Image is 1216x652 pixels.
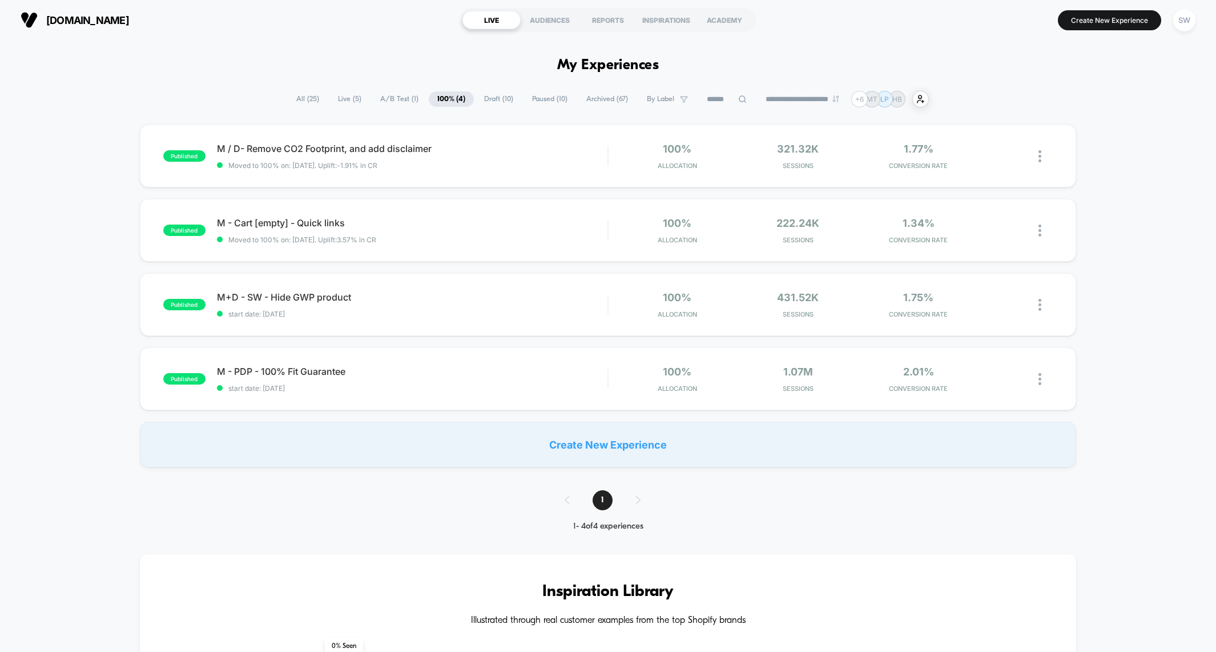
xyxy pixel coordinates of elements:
[663,366,691,378] span: 100%
[904,143,933,155] span: 1.77%
[832,95,839,102] img: end
[663,143,691,155] span: 100%
[163,225,206,236] span: published
[578,91,637,107] span: Archived ( 67 )
[777,291,819,303] span: 431.52k
[892,95,902,103] p: HB
[903,291,933,303] span: 1.75%
[228,235,376,244] span: Moved to 100% on: [DATE] . Uplift: 3.57% in CR
[740,236,855,244] span: Sessions
[1038,299,1041,311] img: close
[329,91,370,107] span: Live ( 5 )
[372,91,427,107] span: A/B Test ( 1 )
[17,11,132,29] button: [DOMAIN_NAME]
[647,95,674,103] span: By Label
[593,490,613,510] span: 1
[21,11,38,29] img: Visually logo
[861,385,976,393] span: CONVERSION RATE
[1170,9,1199,32] button: SW
[663,291,691,303] span: 100%
[740,162,855,170] span: Sessions
[861,310,976,318] span: CONVERSION RATE
[658,236,697,244] span: Allocation
[1058,10,1161,30] button: Create New Experience
[777,143,819,155] span: 321.32k
[1038,150,1041,162] img: close
[163,299,206,310] span: published
[851,91,868,107] div: + 6
[217,217,607,229] span: M - Cart [empty] - Quick links
[163,373,206,385] span: published
[524,91,576,107] span: Paused ( 10 )
[867,95,877,103] p: MT
[658,162,697,170] span: Allocation
[217,291,607,303] span: M+D - SW - Hide GWP product
[880,95,889,103] p: LP
[695,11,754,29] div: ACADEMY
[861,162,976,170] span: CONVERSION RATE
[462,11,521,29] div: LIVE
[776,217,819,229] span: 222.24k
[217,366,607,377] span: M - PDP - 100% Fit Guarantee
[217,310,607,318] span: start date: [DATE]
[1038,225,1041,237] img: close
[174,615,1042,626] h4: Illustrated through real customer examples from the top Shopify brands
[553,522,663,531] div: 1 - 4 of 4 experiences
[174,583,1042,601] h3: Inspiration Library
[903,366,934,378] span: 2.01%
[783,366,813,378] span: 1.07M
[663,217,691,229] span: 100%
[740,310,855,318] span: Sessions
[903,217,935,229] span: 1.34%
[521,11,579,29] div: AUDIENCES
[163,150,206,162] span: published
[228,161,377,170] span: Moved to 100% on: [DATE] . Uplift: -1.91% in CR
[740,385,855,393] span: Sessions
[861,236,976,244] span: CONVERSION RATE
[1173,9,1195,31] div: SW
[140,422,1076,467] div: Create New Experience
[658,385,697,393] span: Allocation
[429,91,474,107] span: 100% ( 4 )
[658,310,697,318] span: Allocation
[1038,373,1041,385] img: close
[46,14,129,26] span: [DOMAIN_NAME]
[637,11,695,29] div: INSPIRATIONS
[217,143,607,154] span: M / D- Remove CO2 Footprint, and add disclaimer
[579,11,637,29] div: REPORTS
[476,91,522,107] span: Draft ( 10 )
[557,57,659,74] h1: My Experiences
[217,384,607,393] span: start date: [DATE]
[288,91,328,107] span: All ( 25 )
